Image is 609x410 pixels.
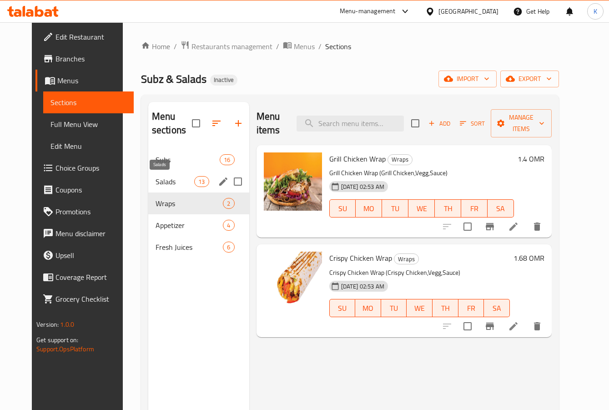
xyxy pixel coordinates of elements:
h6: 1.4 OMR [518,152,544,165]
span: 13 [195,177,208,186]
button: SA [488,199,514,218]
li: / [276,41,279,52]
div: items [223,220,234,231]
span: Select all sections [186,114,206,133]
button: TH [433,299,458,317]
span: Grill Chicken Wrap [329,152,386,166]
span: export [508,73,552,85]
span: Select to update [458,217,477,236]
span: Subs [156,154,220,165]
span: Sections [325,41,351,52]
img: Crispy Chicken Wrap [264,252,322,310]
span: [DATE] 02:53 AM [337,282,388,291]
button: SU [329,199,356,218]
button: Add section [227,112,249,134]
span: FR [465,202,484,215]
h2: Menu sections [152,110,192,137]
a: Grocery Checklist [35,288,134,310]
span: Edit Restaurant [55,31,126,42]
nav: Menu sections [148,145,249,262]
button: edit [216,175,230,188]
button: TH [435,199,461,218]
a: Edit menu item [508,321,519,332]
div: Subs16 [148,149,249,171]
button: TU [381,299,407,317]
div: Wraps [156,198,223,209]
span: TH [436,302,455,315]
span: SU [333,202,352,215]
span: 2 [223,199,234,208]
span: MO [359,202,378,215]
h6: 1.68 OMR [513,252,544,264]
a: Support.OpsPlatform [36,343,94,355]
span: Select section [406,114,425,133]
span: Full Menu View [50,119,126,130]
span: SA [488,302,506,315]
div: Menu-management [340,6,396,17]
span: Restaurants management [191,41,272,52]
span: 4 [223,221,234,230]
button: FR [461,199,488,218]
span: Wraps [394,254,418,264]
div: Salads13edit [148,171,249,192]
a: Home [141,41,170,52]
div: items [223,242,234,253]
a: Menu disclaimer [35,223,134,244]
div: Wraps [388,154,413,165]
span: Grocery Checklist [55,294,126,304]
div: Inactive [210,75,237,86]
span: K [594,6,597,16]
nav: breadcrumb [141,40,559,52]
button: TU [382,199,408,218]
a: Restaurants management [181,40,272,52]
p: Crispy Chicken Wrap (Crispy Chicken,Vegg,Sauce) [329,267,510,278]
span: Menus [294,41,315,52]
button: import [438,71,497,87]
span: TU [385,302,403,315]
span: import [446,73,489,85]
li: / [318,41,322,52]
div: items [194,176,209,187]
span: [DATE] 02:53 AM [337,182,388,191]
span: TU [386,202,405,215]
button: SU [329,299,356,317]
h2: Menu items [257,110,286,137]
span: Choice Groups [55,162,126,173]
a: Branches [35,48,134,70]
span: Promotions [55,206,126,217]
button: MO [355,299,381,317]
div: [GEOGRAPHIC_DATA] [438,6,498,16]
a: Edit Menu [43,135,134,157]
span: Appetizer [156,220,223,231]
a: Coupons [35,179,134,201]
div: Wraps [394,253,419,264]
button: FR [458,299,484,317]
span: Version: [36,319,59,330]
button: MO [356,199,382,218]
div: Fresh Juices6 [148,236,249,258]
span: Inactive [210,76,237,84]
span: Sort [460,118,485,129]
button: delete [526,315,548,337]
span: Wraps [388,154,412,165]
button: export [500,71,559,87]
span: TH [438,202,458,215]
span: Sort sections [206,112,227,134]
a: Menus [283,40,315,52]
div: Appetizer4 [148,214,249,236]
span: Sections [50,97,126,108]
span: Manage items [498,112,544,135]
div: items [223,198,234,209]
button: WE [408,199,435,218]
span: WE [412,202,431,215]
span: 16 [220,156,234,164]
span: 1.0.0 [60,319,74,330]
button: Sort [458,116,487,131]
span: MO [359,302,377,315]
a: Edit menu item [508,221,519,232]
a: Upsell [35,244,134,266]
button: Manage items [491,109,552,137]
span: Salads [156,176,194,187]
